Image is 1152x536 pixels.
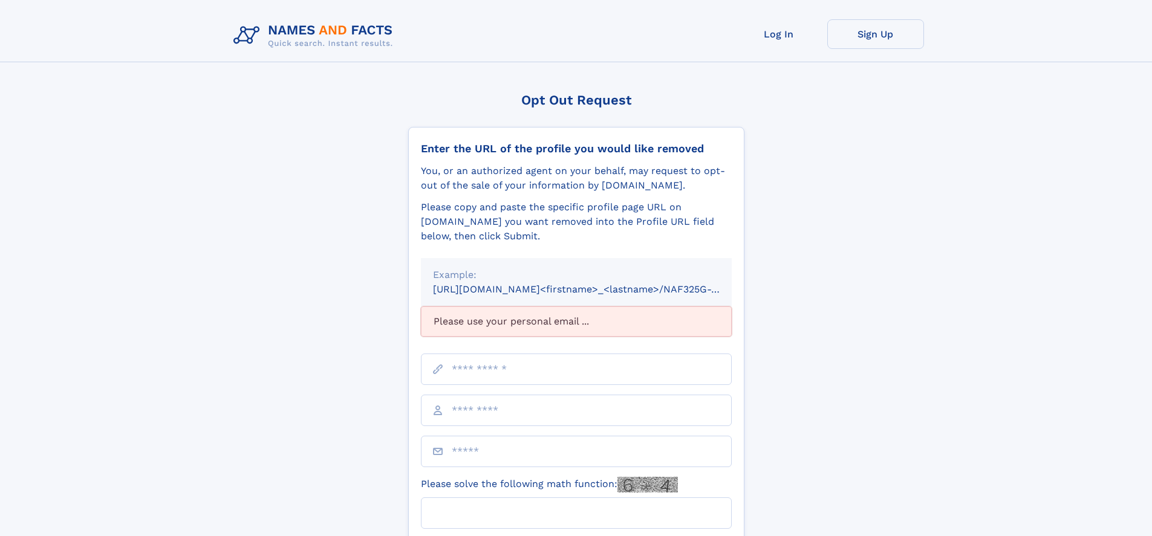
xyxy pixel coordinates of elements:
label: Please solve the following math function: [421,477,678,492]
div: Please copy and paste the specific profile page URL on [DOMAIN_NAME] you want removed into the Pr... [421,200,732,244]
div: Opt Out Request [408,92,744,108]
div: You, or an authorized agent on your behalf, may request to opt-out of the sale of your informatio... [421,164,732,193]
a: Log In [731,19,827,49]
div: Enter the URL of the profile you would like removed [421,142,732,155]
div: Example: [433,268,720,282]
img: Logo Names and Facts [229,19,403,52]
small: [URL][DOMAIN_NAME]<firstname>_<lastname>/NAF325G-xxxxxxxx [433,283,755,295]
div: Please use your personal email ... [421,306,732,337]
a: Sign Up [827,19,924,49]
